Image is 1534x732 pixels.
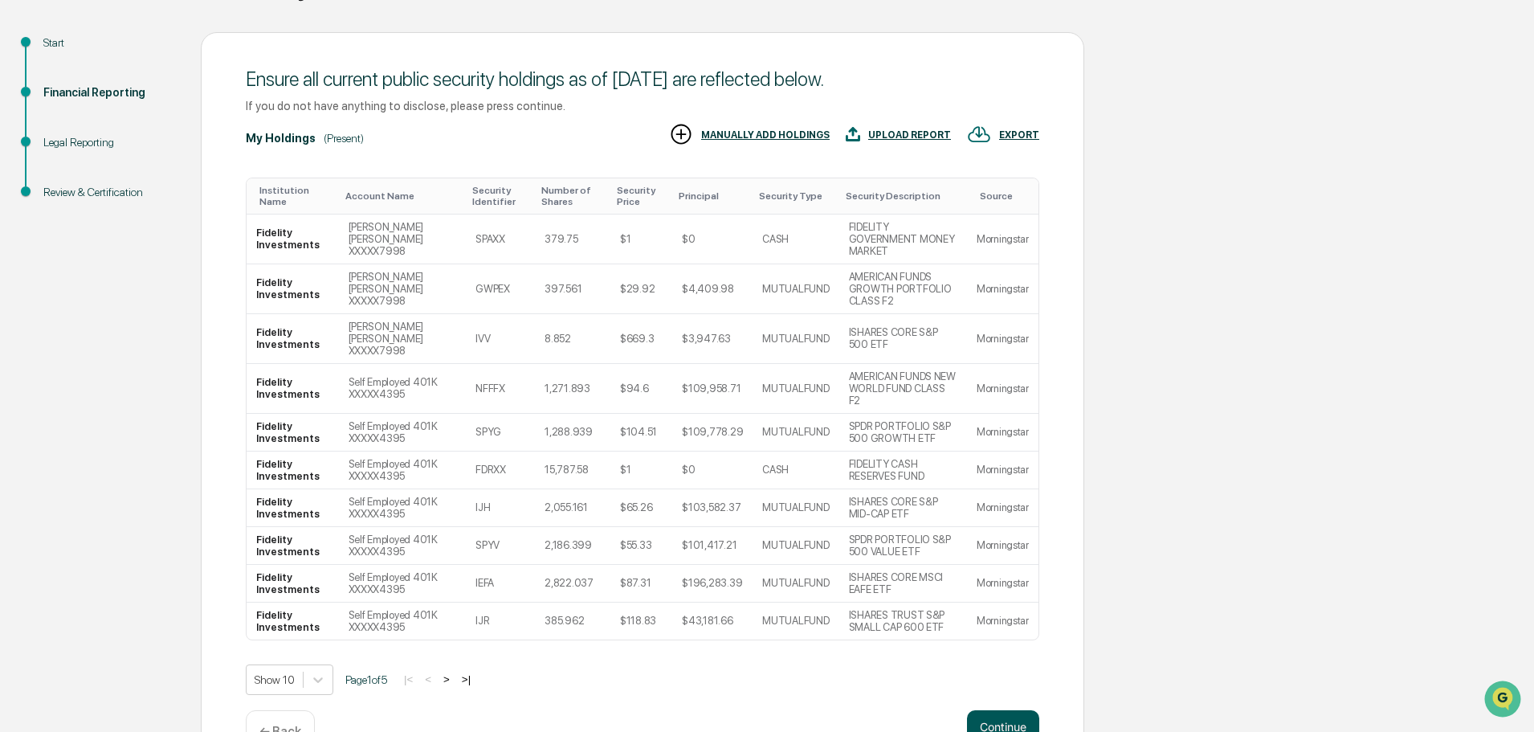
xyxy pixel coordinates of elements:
[753,603,838,640] td: MUTUALFUND
[967,314,1038,364] td: Morningstar
[967,527,1038,565] td: Morningstar
[16,34,292,59] p: How can we help?
[466,527,535,565] td: SPYV
[980,190,1032,202] div: Toggle SortBy
[43,134,175,151] div: Legal Reporting
[43,35,175,51] div: Start
[142,219,175,231] span: [DATE]
[868,129,951,141] div: UPLOAD REPORT
[247,215,339,264] td: Fidelity Investments
[133,219,139,231] span: •
[339,215,467,264] td: [PERSON_NAME] [PERSON_NAME] XXXXX7998
[541,185,604,207] div: Toggle SortBy
[839,603,967,640] td: ISHARES TRUST S&P SMALL CAP 600 ETF
[399,673,418,686] button: |<
[967,364,1038,414] td: Morningstar
[679,190,746,202] div: Toggle SortBy
[967,122,991,146] img: EXPORT
[967,565,1038,603] td: Morningstar
[247,603,339,640] td: Fidelity Investments
[535,364,610,414] td: 1,271.893
[753,414,838,452] td: MUTUALFUND
[846,190,961,202] div: Toggle SortBy
[246,132,316,145] div: My Holdings
[466,452,535,489] td: FDRXX
[753,527,838,565] td: MUTUALFUND
[535,264,610,314] td: 397.561
[72,123,263,139] div: Start new chat
[610,364,672,414] td: $94.6
[967,414,1038,452] td: Morningstar
[967,452,1038,489] td: Morningstar
[610,452,672,489] td: $1
[16,361,29,374] div: 🔎
[535,565,610,603] td: 2,822.037
[535,452,610,489] td: 15,787.58
[339,565,467,603] td: Self Employed 401K XXXXX4395
[669,122,693,146] img: MANUALLY ADD HOLDINGS
[466,489,535,527] td: IJH
[420,673,436,686] button: <
[339,414,467,452] td: Self Employed 401K XXXXX4395
[610,527,672,565] td: $55.33
[32,359,101,375] span: Data Lookup
[535,489,610,527] td: 2,055.161
[839,527,967,565] td: SPDR PORTFOLIO S&P 500 VALUE ETF
[839,215,967,264] td: FIDELITY GOVERNMENT MONEY MARKET
[839,452,967,489] td: FIDELITY CASH RESERVES FUND
[753,215,838,264] td: CASH
[246,67,1039,91] div: Ensure all current public security holdings as of [DATE] are reflected below.
[753,364,838,414] td: MUTUALFUND
[466,314,535,364] td: IVV
[249,175,292,194] button: See all
[247,314,339,364] td: Fidelity Investments
[466,414,535,452] td: SPYG
[846,122,860,146] img: UPLOAD REPORT
[247,414,339,452] td: Fidelity Investments
[610,314,672,364] td: $669.3
[142,262,175,275] span: [DATE]
[247,565,339,603] td: Fidelity Investments
[247,527,339,565] td: Fidelity Investments
[16,330,29,343] div: 🖐️
[133,329,199,345] span: Attestations
[16,123,45,152] img: 1746055101610-c473b297-6a78-478c-a979-82029cc54cd1
[610,215,672,264] td: $1
[345,673,387,686] span: Page 1 of 5
[967,489,1038,527] td: Morningstar
[116,330,129,343] div: 🗄️
[839,314,967,364] td: ISHARES CORE S&P 500 ETF
[133,262,139,275] span: •
[839,364,967,414] td: AMERICAN FUNDS NEW WORLD FUND CLASS F2
[759,190,832,202] div: Toggle SortBy
[50,219,130,231] span: [PERSON_NAME]
[535,603,610,640] td: 385.962
[10,353,108,382] a: 🔎Data Lookup
[967,215,1038,264] td: Morningstar
[324,132,364,145] div: (Present)
[339,489,467,527] td: Self Employed 401K XXXXX4395
[610,489,672,527] td: $65.26
[672,452,753,489] td: $0
[535,314,610,364] td: 8.852
[50,262,130,275] span: [PERSON_NAME]
[839,264,967,314] td: AMERICAN FUNDS GROWTH PORTFOLIO CLASS F2
[701,129,830,141] div: MANUALLY ADD HOLDINGS
[339,527,467,565] td: Self Employed 401K XXXXX4395
[672,264,753,314] td: $4,409.98
[339,603,467,640] td: Self Employed 401K XXXXX4395
[160,399,194,411] span: Pylon
[339,314,467,364] td: [PERSON_NAME] [PERSON_NAME] XXXXX7998
[610,414,672,452] td: $104.51
[753,314,838,364] td: MUTUALFUND
[345,190,460,202] div: Toggle SortBy
[610,603,672,640] td: $118.83
[617,185,666,207] div: Toggle SortBy
[247,489,339,527] td: Fidelity Investments
[753,452,838,489] td: CASH
[672,489,753,527] td: $103,582.37
[672,414,753,452] td: $109,778.29
[339,452,467,489] td: Self Employed 401K XXXXX4395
